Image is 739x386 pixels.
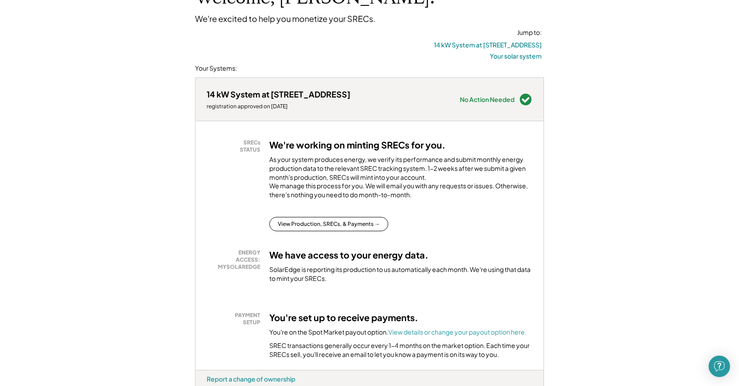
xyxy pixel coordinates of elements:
div: registration approved on [DATE] [207,103,350,110]
div: SRECs STATUS [211,139,260,153]
div: 14 kW System at [STREET_ADDRESS] [207,89,350,99]
div: No Action Needed [460,96,514,102]
button: View Production, SRECs, & Payments → [269,217,388,231]
button: Your solar system [490,51,542,62]
button: 14 kW System at [STREET_ADDRESS] [434,39,542,51]
div: Your Systems: [195,64,237,73]
h3: We're working on minting SRECs for you. [269,139,446,151]
h3: We have access to your energy data. [269,249,429,261]
div: You're on the Spot Market payout option. [269,328,527,337]
div: SolarEdge is reporting its production to us automatically each month. We're using that data to mi... [269,265,532,283]
h3: You're set up to receive payments. [269,312,418,323]
div: Open Intercom Messenger [709,356,730,377]
a: View details or change your payout option here. [388,328,527,336]
div: We're excited to help you monetize your SRECs. [195,13,375,24]
div: SREC transactions generally occur every 1-4 months on the market option. Each time your SRECs sel... [269,341,532,359]
div: Jump to: [517,28,542,37]
div: As your system produces energy, we verify its performance and submit monthly energy production da... [269,155,532,204]
div: PAYMENT SETUP [211,312,260,326]
div: Report a change of ownership [207,375,295,383]
div: ENERGY ACCESS: MYSOLAREDGE [211,249,260,270]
